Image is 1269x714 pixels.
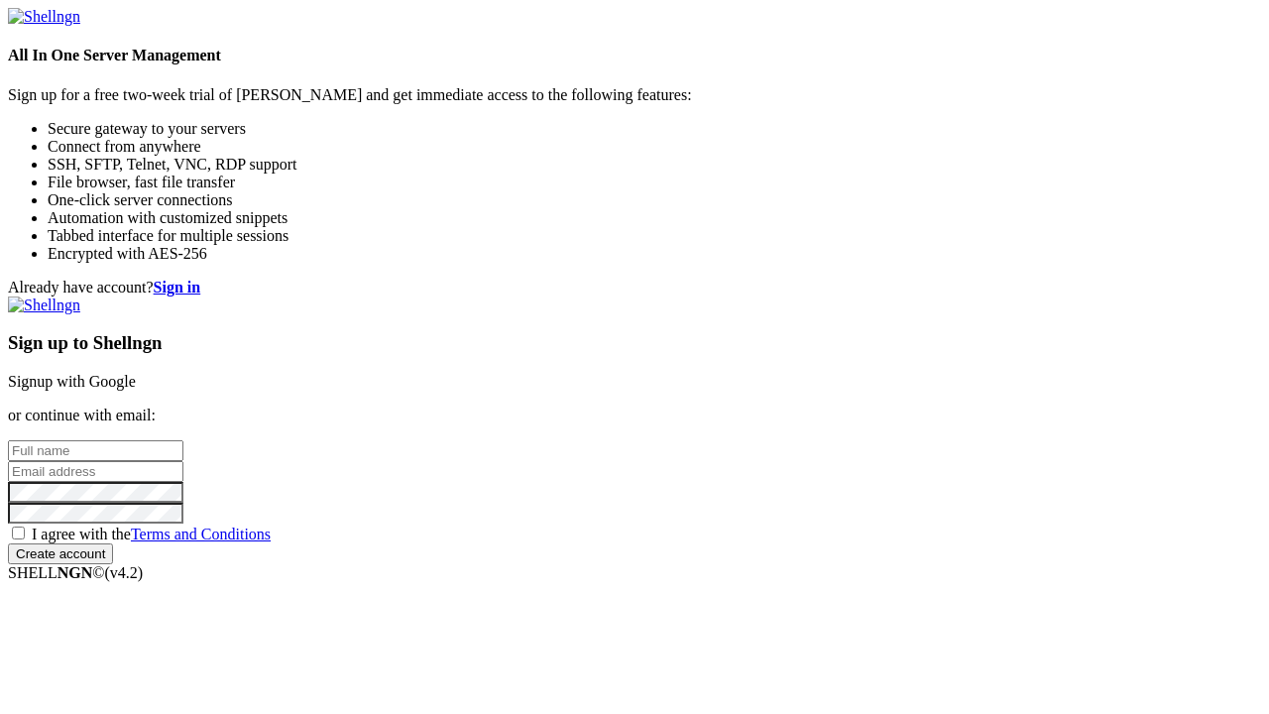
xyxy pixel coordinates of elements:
input: Email address [8,461,183,482]
input: Full name [8,440,183,461]
li: Secure gateway to your servers [48,120,1261,138]
span: SHELL © [8,564,143,581]
b: NGN [58,564,93,581]
input: I agree with theTerms and Conditions [12,527,25,539]
li: Tabbed interface for multiple sessions [48,227,1261,245]
h4: All In One Server Management [8,47,1261,64]
li: Automation with customized snippets [48,209,1261,227]
li: One-click server connections [48,191,1261,209]
li: File browser, fast file transfer [48,174,1261,191]
input: Create account [8,543,113,564]
img: Shellngn [8,297,80,314]
a: Sign in [154,279,201,296]
span: 4.2.0 [105,564,144,581]
li: Connect from anywhere [48,138,1261,156]
img: Shellngn [8,8,80,26]
a: Signup with Google [8,373,136,390]
li: Encrypted with AES-256 [48,245,1261,263]
li: SSH, SFTP, Telnet, VNC, RDP support [48,156,1261,174]
p: Sign up for a free two-week trial of [PERSON_NAME] and get immediate access to the following feat... [8,86,1261,104]
span: I agree with the [32,526,271,542]
a: Terms and Conditions [131,526,271,542]
p: or continue with email: [8,407,1261,424]
h3: Sign up to Shellngn [8,332,1261,354]
div: Already have account? [8,279,1261,297]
